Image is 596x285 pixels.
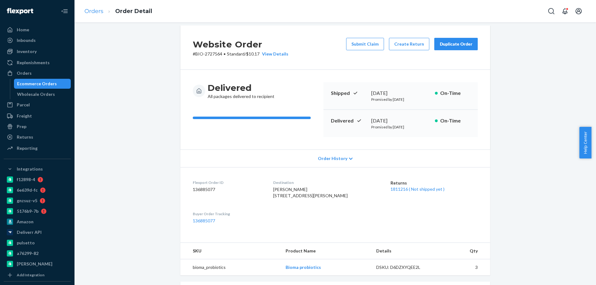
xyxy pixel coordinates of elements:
[4,248,71,258] a: a76299-82
[4,68,71,78] a: Orders
[4,271,71,279] a: Add Integration
[440,41,472,47] div: Duplicate Order
[193,218,215,223] a: 136885077
[331,117,366,124] p: Delivered
[17,166,43,172] div: Integrations
[17,176,35,183] div: f12898-4
[371,117,430,124] div: [DATE]
[4,132,71,142] a: Returns
[4,206,71,216] a: 5176b9-7b
[17,81,57,87] div: Ecommerce Orders
[17,187,38,193] div: 6e639d-fc
[572,5,585,17] button: Open account menu
[4,217,71,227] a: Amazon
[579,127,591,158] button: Help Center
[440,90,470,97] p: On-Time
[4,259,71,269] a: [PERSON_NAME]
[439,259,490,276] td: 3
[545,5,558,17] button: Open Search Box
[17,272,44,278] div: Add Integration
[193,211,263,216] dt: Buyer Order Tracking
[4,47,71,56] a: Inventory
[391,186,445,192] a: 1811216 ( Not shipped yet )
[17,240,35,246] div: pulsetto
[440,117,470,124] p: On-Time
[376,264,435,270] div: DSKU: D6DZXYQEE2L
[346,38,384,50] button: Submit Claim
[273,187,348,198] span: [PERSON_NAME] [STREET_ADDRESS][PERSON_NAME]
[193,38,288,51] h2: Website Order
[17,37,36,43] div: Inbounds
[14,89,71,99] a: Wholesale Orders
[84,8,103,15] a: Orders
[4,227,71,237] a: Deliverr API
[227,51,245,56] span: Standard
[439,243,490,259] th: Qty
[17,219,34,225] div: Amazon
[14,79,71,89] a: Ecommerce Orders
[4,100,71,110] a: Parcel
[115,8,152,15] a: Order Detail
[17,198,37,204] div: gnzsuz-v5
[371,90,430,97] div: [DATE]
[180,259,281,276] td: bioma_probiotics
[17,102,30,108] div: Parcel
[17,134,33,140] div: Returns
[260,51,288,57] button: View Details
[17,145,38,151] div: Reporting
[208,82,274,100] div: All packages delivered to recipient
[17,91,55,97] div: Wholesale Orders
[180,243,281,259] th: SKU
[318,155,347,162] span: Order History
[17,27,29,33] div: Home
[4,196,71,206] a: gnzsuz-v5
[7,8,33,14] img: Flexport logo
[371,124,430,130] p: Promised by [DATE]
[17,113,32,119] div: Freight
[4,111,71,121] a: Freight
[193,180,263,185] dt: Flexport Order ID
[4,164,71,174] button: Integrations
[17,70,32,76] div: Orders
[434,38,478,50] button: Duplicate Order
[281,243,371,259] th: Product Name
[4,35,71,45] a: Inbounds
[371,97,430,102] p: Promised by [DATE]
[286,265,321,270] a: Bioma probiotics
[4,143,71,153] a: Reporting
[391,180,478,186] dt: Returns
[58,5,71,17] button: Close Navigation
[17,229,42,235] div: Deliverr API
[4,122,71,131] a: Prep
[4,185,71,195] a: 6e639d-fc
[273,180,381,185] dt: Destination
[223,51,226,56] span: •
[4,58,71,68] a: Replenishments
[17,48,37,55] div: Inventory
[17,250,38,256] div: a76299-82
[17,208,38,214] div: 5176b9-7b
[4,175,71,185] a: f12898-4
[193,51,288,57] p: # BIO-2727564 / $10.17
[371,243,440,259] th: Details
[389,38,429,50] button: Create Return
[559,5,571,17] button: Open notifications
[208,82,274,93] h3: Delivered
[4,25,71,35] a: Home
[17,261,52,267] div: [PERSON_NAME]
[4,238,71,248] a: pulsetto
[331,90,366,97] p: Shipped
[17,123,26,130] div: Prep
[17,60,50,66] div: Replenishments
[193,186,263,193] dd: 136885077
[79,2,157,20] ol: breadcrumbs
